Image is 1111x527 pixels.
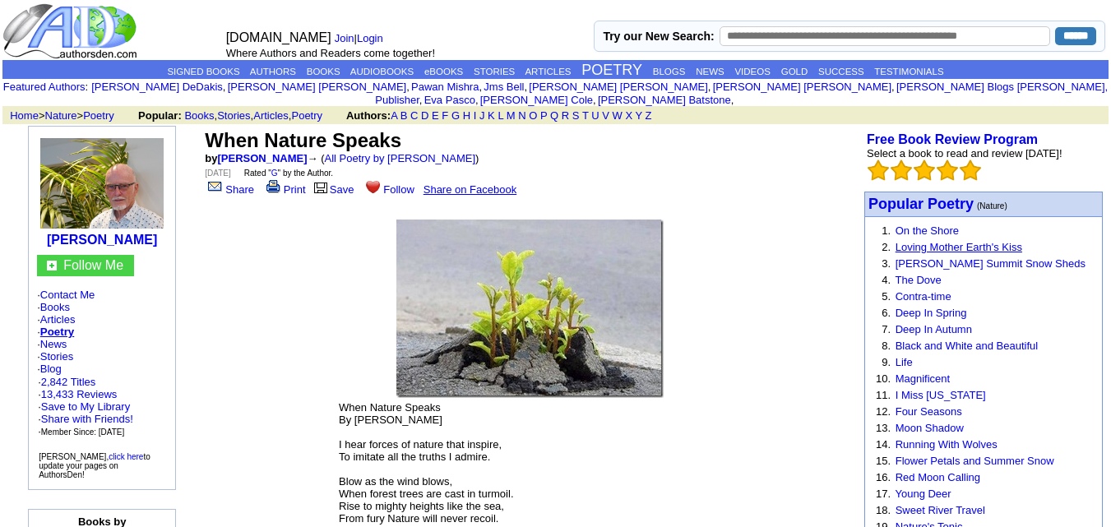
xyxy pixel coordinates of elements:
[3,81,86,93] a: Featured Authors
[41,413,133,425] a: Share with Friends!
[598,94,731,106] a: [PERSON_NAME] Batstone
[244,169,333,178] font: Rated " " by the Author.
[868,159,889,181] img: bigemptystars.png
[91,81,223,93] a: [PERSON_NAME] DeDakis
[977,201,1007,210] font: (Nature)
[876,455,891,467] font: 15.
[3,81,88,93] font: :
[41,376,96,388] a: 2,842 Titles
[45,109,77,122] a: Nature
[346,109,391,122] b: Authors:
[896,455,1054,467] a: Flower Petals and Summer Snow
[498,109,503,122] a: L
[205,129,401,151] font: When Nature Speaks
[876,438,891,451] font: 14.
[391,109,397,122] a: A
[713,81,891,93] a: [PERSON_NAME] [PERSON_NAME]
[138,109,667,122] font: , , ,
[291,109,322,122] a: Poetry
[10,109,39,122] a: Home
[250,67,296,76] a: AUTHORS
[867,132,1038,146] a: Free Book Review Program
[442,109,448,122] a: F
[40,313,76,326] a: Articles
[896,438,998,451] a: Running With Wolves
[882,356,891,368] font: 9.
[335,32,389,44] font: |
[480,94,593,106] a: [PERSON_NAME] Cole
[83,109,114,122] a: Poetry
[184,109,214,122] a: Books
[896,323,972,335] a: Deep In Autumn
[208,180,222,193] img: share_page.gif
[2,2,141,60] img: logo_ad.gif
[896,422,964,434] a: Moon Shadow
[818,67,864,76] a: SUCCESS
[529,109,537,122] a: O
[40,363,62,375] a: Blog
[205,152,307,164] font: by
[39,452,150,479] font: [PERSON_NAME], to update your pages on AuthorsDen!
[488,109,495,122] a: K
[396,220,664,398] img: 349226.jpg
[895,274,941,286] a: The Dove
[47,233,157,247] a: [PERSON_NAME]
[896,504,985,516] a: Sweet River Travel
[424,183,516,196] a: Share on Facebook
[896,224,959,237] a: On the Shore
[411,81,479,93] a: Pawan Mishra
[527,83,529,92] font: i
[882,290,891,303] font: 5.
[307,67,340,76] a: BOOKS
[4,109,135,122] font: > >
[882,340,891,352] font: 8.
[876,372,891,385] font: 10.
[781,67,808,76] a: GOLD
[263,183,306,196] a: Print
[696,67,724,76] a: NEWS
[882,224,891,237] font: 1.
[591,109,599,122] a: U
[37,289,167,438] font: · · · · · · ·
[40,326,74,338] a: Poetry
[882,307,891,319] font: 6.
[424,67,463,76] a: eBOOKS
[167,67,239,76] a: SIGNED BOOKS
[876,422,891,434] font: 13.
[581,62,642,78] a: POETRY
[38,376,133,437] font: · ·
[484,81,524,93] a: Jms Bell
[896,307,967,319] a: Deep In Spring
[874,67,943,76] a: TESTIMONIALS
[325,152,476,164] a: All Poetry by [PERSON_NAME]
[882,323,891,335] font: 7.
[482,83,484,92] font: i
[474,67,515,76] a: STORIES
[937,159,958,181] img: bigemptystars.png
[357,32,383,44] a: Login
[138,109,182,122] b: Popular:
[366,179,380,193] img: heart.gif
[41,388,118,400] a: 13,433 Reviews
[38,400,133,437] font: · · ·
[960,159,981,181] img: bigemptystars.png
[525,67,571,76] a: ARTICLES
[896,389,986,401] a: I Miss [US_STATE]
[41,428,125,437] font: Member Since: [DATE]
[896,405,962,418] a: Four Seasons
[876,471,891,483] font: 16.
[312,183,354,196] a: Save
[891,159,912,181] img: bigemptystars.png
[550,109,558,122] a: Q
[529,81,707,93] a: [PERSON_NAME] [PERSON_NAME]
[896,257,1086,270] a: [PERSON_NAME] Summit Snow Sheds
[40,301,70,313] a: Books
[613,109,623,122] a: W
[109,452,143,461] a: click here
[540,109,547,122] a: P
[271,169,278,178] a: G
[562,109,569,122] a: R
[205,169,230,178] font: [DATE]
[867,147,1062,159] font: Select a book to read and review [DATE]!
